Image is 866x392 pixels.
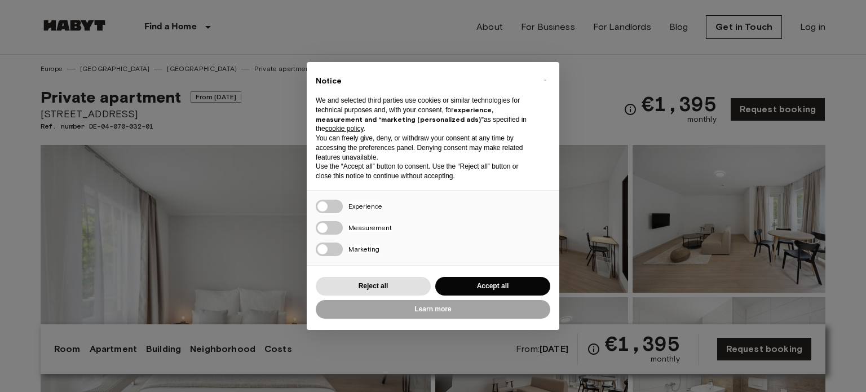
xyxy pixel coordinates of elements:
p: Use the “Accept all” button to consent. Use the “Reject all” button or close this notice to conti... [316,162,532,181]
strong: experience, measurement and “marketing (personalized ads)” [316,105,493,124]
button: Close this notice [536,71,554,89]
p: You can freely give, deny, or withdraw your consent at any time by accessing the preferences pane... [316,134,532,162]
button: Learn more [316,300,550,319]
a: cookie policy [325,125,364,133]
span: Marketing [348,245,379,253]
button: Reject all [316,277,431,296]
button: Accept all [435,277,550,296]
h2: Notice [316,76,532,87]
p: We and selected third parties use cookies or similar technologies for technical purposes and, wit... [316,96,532,134]
span: Measurement [348,223,392,232]
span: × [543,73,547,87]
span: Experience [348,202,382,210]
